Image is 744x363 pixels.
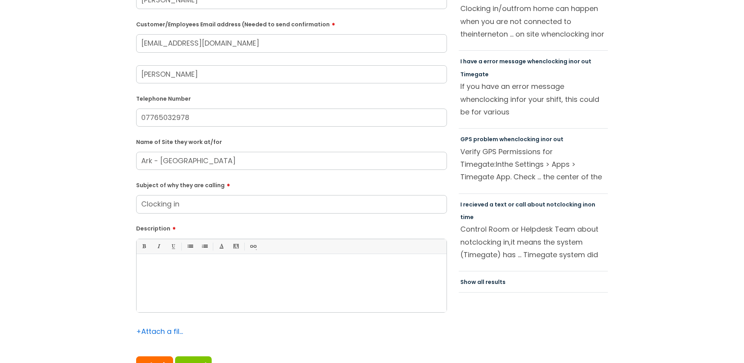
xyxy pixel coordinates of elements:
a: Italic (Ctrl-I) [153,241,163,251]
a: 1. Ordered List (Ctrl-Shift-8) [199,241,209,251]
label: Description [136,223,447,232]
span: in [541,135,546,143]
a: I have a error message whenclocking inor out Timegate [460,57,591,78]
a: Show all results [460,278,506,286]
span: in/out [493,4,514,13]
label: Subject of why they are calling [136,179,447,189]
span: clocking [515,135,539,143]
input: Your Name [136,65,447,83]
span: clocking [557,201,582,208]
span: internet [472,29,499,39]
span: in [583,201,588,208]
a: Underline(Ctrl-U) [168,241,178,251]
label: Customer/Employees Email address (Needed to send confirmation [136,18,447,28]
a: Back Color [231,241,241,251]
span: clocking [560,29,589,39]
span: in [591,29,597,39]
span: in [510,94,516,104]
p: Control Room or Helpdesk Team about not it means the system (Timegate) has ... Timegate system di... [460,223,607,261]
a: Bold (Ctrl-B) [139,241,149,251]
span: Clocking [460,4,491,13]
p: Verify GPS Permissions for Timegate: the Settings > Apps > Timegate App. Check ... the center of ... [460,146,607,183]
a: Link [248,241,258,251]
span: clocking [472,237,501,247]
a: • Unordered List (Ctrl-Shift-7) [185,241,195,251]
span: clocking [479,94,508,104]
p: If you have an error message when for your shift, this could be for various [460,80,607,118]
label: Name of Site they work at/for [136,137,447,146]
span: clocking [543,57,567,65]
p: from home can happen when you are not connected to the on ... on site when or out. If you are and... [460,2,607,40]
a: I recieved a text or call about notclocking inon time [460,201,595,221]
label: Telephone Number [136,94,447,102]
span: In [496,159,502,169]
a: GPS problem whenclocking inor out [460,135,563,143]
span: in [569,57,574,65]
input: Email [136,34,447,52]
span: in, [503,237,511,247]
div: Attach a file [136,325,183,338]
a: Font Color [216,241,226,251]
